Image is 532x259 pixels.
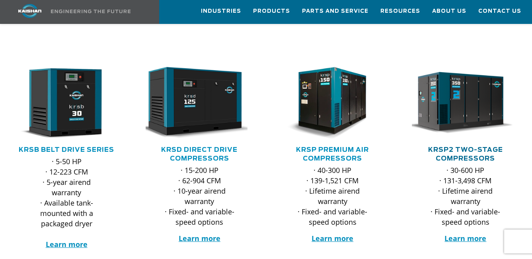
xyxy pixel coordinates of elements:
[7,67,115,139] img: krsb30
[432,7,466,16] span: About Us
[201,0,241,22] a: Industries
[29,156,104,249] p: · 5-50 HP · 12-223 CFM · 5-year airend warranty · Available tank-mounted with a packaged dryer
[412,67,519,139] div: krsp350
[478,7,521,16] span: Contact Us
[478,0,521,22] a: Contact Us
[162,165,237,227] p: · 15-200 HP · 62-904 CFM · 10-year airend warranty · Fixed- and variable-speed options
[161,147,238,162] a: KRSD Direct Drive Compressors
[146,67,253,139] div: krsd125
[432,0,466,22] a: About Us
[273,67,381,139] img: krsp150
[428,165,503,227] p: · 30-600 HP · 131-3,498 CFM · Lifetime airend warranty · Fixed- and variable-speed options
[428,147,503,162] a: KRSP2 Two-Stage Compressors
[295,165,370,227] p: · 40-300 HP · 139-1,521 CFM · Lifetime airend warranty · Fixed- and variable-speed options
[201,7,241,16] span: Industries
[13,67,120,139] div: krsb30
[19,147,114,153] a: KRSB Belt Drive Series
[279,67,386,139] div: krsp150
[406,67,514,139] img: krsp350
[444,233,486,243] a: Learn more
[140,67,247,139] img: krsd125
[51,10,131,13] img: Engineering the future
[302,0,368,22] a: Parts and Service
[46,239,88,249] a: Learn more
[380,7,420,16] span: Resources
[302,7,368,16] span: Parts and Service
[312,233,353,243] a: Learn more
[253,7,290,16] span: Products
[380,0,420,22] a: Resources
[179,233,220,243] a: Learn more
[253,0,290,22] a: Products
[296,147,369,162] a: KRSP Premium Air Compressors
